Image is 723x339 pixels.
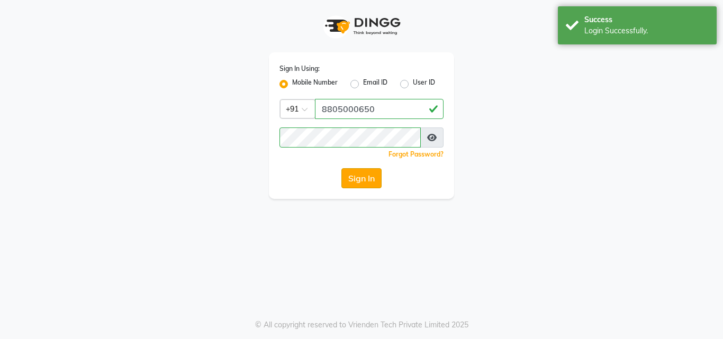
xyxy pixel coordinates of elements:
label: Sign In Using: [279,64,320,74]
label: Email ID [363,78,387,90]
label: Mobile Number [292,78,338,90]
img: logo1.svg [319,11,404,42]
a: Forgot Password? [388,150,444,158]
button: Sign In [341,168,382,188]
input: Username [279,127,421,148]
label: User ID [413,78,435,90]
input: Username [315,99,444,119]
div: Success [584,14,709,25]
div: Login Successfully. [584,25,709,36]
